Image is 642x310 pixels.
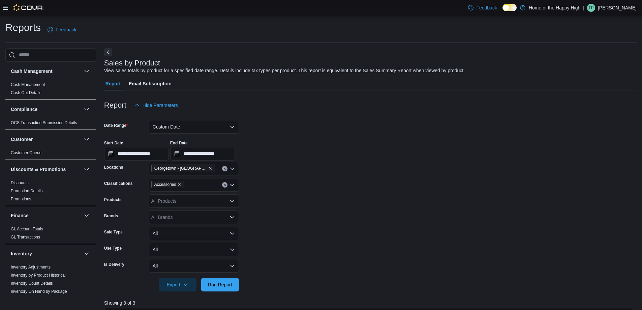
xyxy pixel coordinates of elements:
[11,250,32,257] h3: Inventory
[476,4,497,11] span: Feedback
[11,234,40,240] span: GL Transactions
[11,227,43,231] a: GL Account Totals
[104,59,160,67] h3: Sales by Product
[149,243,239,256] button: All
[132,98,181,112] button: Hide Parameters
[11,180,29,185] a: Discounts
[170,140,188,146] label: End Date
[56,26,76,33] span: Feedback
[143,102,178,109] span: Hide Parameters
[222,182,227,188] button: Clear input
[222,166,227,171] button: Clear input
[598,4,637,12] p: [PERSON_NAME]
[154,181,176,188] span: Accessories
[104,213,118,219] label: Brands
[11,281,53,286] span: Inventory Count Details
[83,67,91,75] button: Cash Management
[177,182,181,187] button: Remove Accessories from selection in this group
[11,189,43,193] a: Promotion Details
[11,264,51,270] span: Inventory Adjustments
[11,120,77,125] a: OCS Transaction Submission Details
[163,278,192,291] span: Export
[11,289,67,294] span: Inventory On Hand by Package
[11,68,81,75] button: Cash Management
[11,273,66,278] a: Inventory by Product Historical
[11,212,81,219] button: Finance
[208,166,212,170] button: Remove Georgetown - Mountainview - Fire & Flower from selection in this group
[11,197,31,201] a: Promotions
[104,147,169,161] input: Press the down key to open a popover containing a calendar.
[5,21,41,34] h1: Reports
[104,140,123,146] label: Start Date
[11,166,66,173] h3: Discounts & Promotions
[11,289,67,294] a: Inventory On Hand by Package
[11,150,41,155] a: Customer Queue
[104,48,112,56] button: Next
[11,82,45,87] a: Cash Management
[11,136,33,143] h3: Customer
[83,212,91,220] button: Finance
[83,105,91,113] button: Compliance
[104,101,126,109] h3: Report
[11,235,40,239] a: GL Transactions
[5,119,96,130] div: Compliance
[230,182,235,188] button: Open list of options
[5,81,96,100] div: Cash Management
[104,67,465,74] div: View sales totals by product for a specified date range. Details include tax types per product. T...
[502,4,517,11] input: Dark Mode
[230,166,235,171] button: Open list of options
[149,259,239,273] button: All
[583,4,584,12] p: |
[11,166,81,173] button: Discounts & Promotions
[5,149,96,160] div: Customer
[104,123,128,128] label: Date Range
[83,250,91,258] button: Inventory
[11,250,81,257] button: Inventory
[11,68,53,75] h3: Cash Management
[230,215,235,220] button: Open list of options
[45,23,79,36] a: Feedback
[230,198,235,204] button: Open list of options
[11,106,37,113] h3: Compliance
[11,273,66,278] span: Inventory by Product Historical
[529,4,580,12] p: Home of the Happy High
[5,225,96,244] div: Finance
[159,278,196,291] button: Export
[104,246,122,251] label: Use Type
[151,181,185,188] span: Accessories
[83,135,91,143] button: Customer
[154,165,207,172] span: Georgetown - [GEOGRAPHIC_DATA] - Fire & Flower
[11,136,81,143] button: Customer
[11,265,51,270] a: Inventory Adjustments
[105,77,121,90] span: Report
[208,281,232,288] span: Run Report
[104,197,122,202] label: Products
[13,4,43,11] img: Cova
[5,179,96,206] div: Discounts & Promotions
[104,165,123,170] label: Locations
[588,4,593,12] span: TP
[201,278,239,291] button: Run Report
[11,106,81,113] button: Compliance
[149,227,239,240] button: All
[465,1,499,15] a: Feedback
[151,165,215,172] span: Georgetown - Mountainview - Fire & Flower
[104,262,124,267] label: Is Delivery
[170,147,235,161] input: Press the down key to open a popover containing a calendar.
[83,165,91,173] button: Discounts & Promotions
[104,229,123,235] label: Sale Type
[11,90,41,95] a: Cash Out Details
[149,120,239,134] button: Custom Date
[104,181,133,186] label: Classifications
[587,4,595,12] div: Tevin Paul
[129,77,172,90] span: Email Subscription
[11,281,53,286] a: Inventory Count Details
